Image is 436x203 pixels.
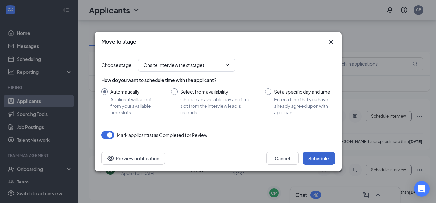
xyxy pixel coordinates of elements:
svg: Cross [327,38,335,46]
h3: Move to stage [101,38,136,45]
button: Cancel [266,152,299,165]
span: Mark applicant(s) as Completed for Review [117,131,207,139]
svg: ChevronDown [225,62,230,68]
div: How do you want to schedule time with the applicant? [101,77,335,83]
svg: Eye [107,154,115,162]
button: Preview notificationEye [101,152,165,165]
div: Open Intercom Messenger [414,181,430,197]
button: Close [327,38,335,46]
span: Choose stage : [101,62,133,69]
button: Schedule [303,152,335,165]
